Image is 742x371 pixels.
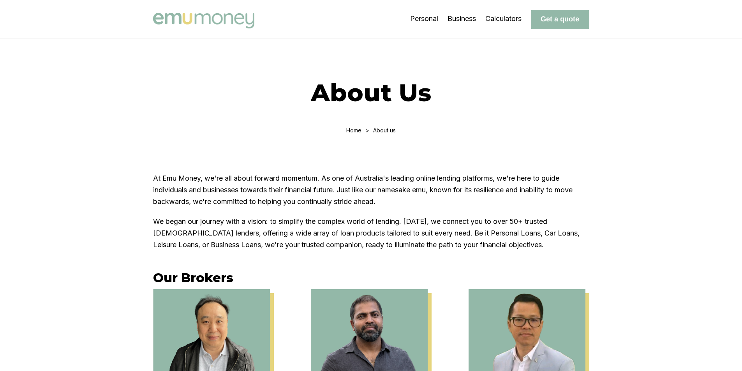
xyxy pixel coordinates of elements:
[373,127,396,134] div: About us
[531,15,589,23] a: Get a quote
[346,127,361,134] a: Home
[153,172,589,207] p: At Emu Money, we're all about forward momentum. As one of Australia's leading online lending plat...
[531,10,589,29] button: Get a quote
[153,13,254,28] img: Emu Money logo
[153,216,589,251] p: We began our journey with a vision: to simplify the complex world of lending. [DATE], we connect ...
[365,127,369,134] div: >
[153,270,589,285] h3: Our Brokers
[153,78,589,107] h1: About Us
